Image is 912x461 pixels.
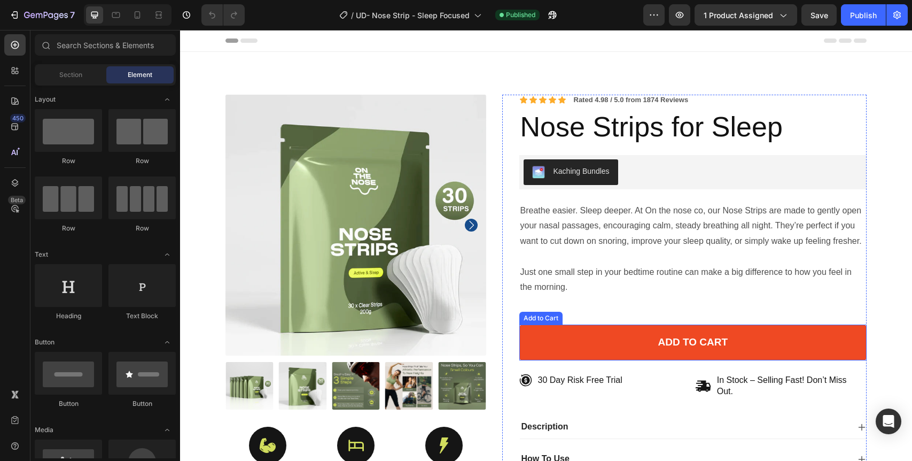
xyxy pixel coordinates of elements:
div: Row [35,224,102,233]
button: Add to cart [339,295,687,331]
div: Heading [35,311,102,321]
img: Nose strips packaging with health benefits on a green background [258,332,306,380]
img: KachingBundles.png [352,136,365,149]
span: Description [341,392,388,401]
span: Toggle open [159,91,176,108]
span: UD- Nose Strip - Sleep Focused [356,10,470,21]
div: Row [35,156,102,166]
p: 30 Day Risk Free Trial [358,345,442,356]
button: Kaching Bundles [344,129,438,155]
span: Save [810,11,828,20]
p: Just one small step in your bedtime routine can make a big difference to how you feel in the morn... [340,235,686,281]
div: Add to Cart [341,283,380,293]
div: Kaching Bundles [373,136,430,147]
span: Toggle open [159,334,176,351]
div: Undo/Redo [201,4,245,26]
span: Toggle open [159,421,176,439]
img: Instructions for using a nasal strip with a person wearing a helmet on a green background [152,332,200,380]
div: 450 [10,114,26,122]
div: Publish [850,10,877,21]
button: Save [801,4,837,26]
span: Element [128,70,152,80]
img: Green package of 'On The Nose' nose strips with a white background [98,332,146,380]
div: Add to cart [478,306,548,319]
span: How To Use [341,424,389,433]
span: Section [59,70,82,80]
span: Layout [35,95,56,104]
span: Button [35,337,54,347]
div: Beta [8,196,26,204]
span: Text [35,250,48,259]
span: 1 product assigned [704,10,773,21]
span: Toggle open [159,246,176,263]
span: Media [35,425,53,435]
button: Carousel Next Arrow [285,189,298,202]
div: Text Block [108,311,176,321]
div: Button [108,399,176,409]
iframe: Design area [180,30,912,461]
div: Row [108,224,176,233]
button: 1 product assigned [695,4,797,26]
strong: Rated 4.98 / 5.0 from 1874 Reviews [394,66,509,74]
span: Published [506,10,535,20]
img: Advertisement for nose strips targeting athletes with images of a runner, triathlete, and cyclist. [205,332,253,380]
span: / [351,10,354,21]
p: Breathe easier. Sleep deeper. At On the nose co, our Nose Strips are made to gently open your nas... [340,173,686,219]
button: Publish [841,4,886,26]
p: In Stock – Selling Fast! Don’t Miss Out. [537,345,685,367]
button: 7 [4,4,80,26]
div: Button [35,399,102,409]
h1: Nose Strips for Sleep [339,78,687,117]
input: Search Sections & Elements [35,34,176,56]
div: Open Intercom Messenger [876,409,901,434]
p: 7 [70,9,75,21]
div: Row [108,156,176,166]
